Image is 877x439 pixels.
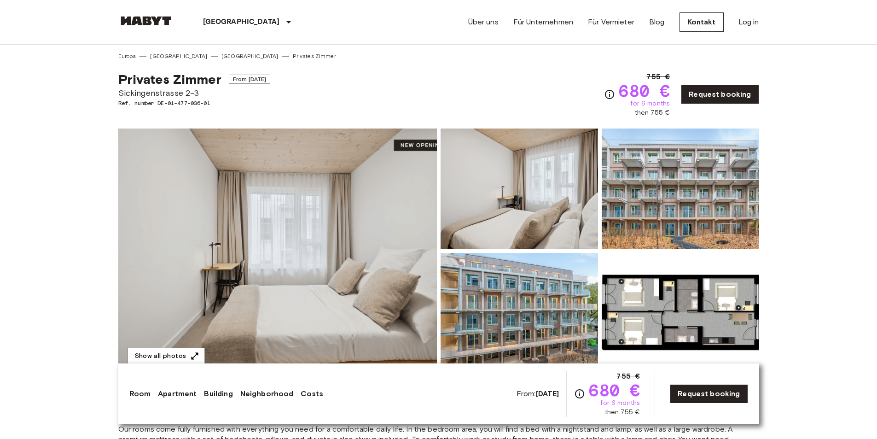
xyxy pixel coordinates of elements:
b: [DATE] [536,389,559,398]
span: then 755 € [635,108,670,117]
span: Sickingenstrasse 2-3 [118,87,271,99]
span: From: [517,389,559,399]
span: 680 € [619,82,670,99]
span: for 6 months [600,398,640,408]
a: Blog [649,17,665,28]
a: Kontakt [680,12,724,32]
p: [GEOGRAPHIC_DATA] [203,17,280,28]
a: Costs [301,388,323,399]
a: Privates Zimmer [293,52,336,60]
a: Apartment [158,388,197,399]
span: 680 € [589,382,640,398]
a: Für Unternehmen [513,17,573,28]
a: Über uns [468,17,499,28]
a: [GEOGRAPHIC_DATA] [221,52,279,60]
a: Request booking [681,85,759,104]
img: Picture of unit DE-01-477-036-01 [441,129,598,249]
a: Neighborhood [240,388,294,399]
a: Request booking [670,384,748,404]
a: Building [204,388,232,399]
a: Log in [738,17,759,28]
img: Marketing picture of unit DE-01-477-036-01 [118,129,437,374]
span: 755 € [616,371,640,382]
a: Für Vermieter [588,17,634,28]
img: Picture of unit DE-01-477-036-01 [602,129,759,249]
span: Ref. number DE-01-477-036-01 [118,99,271,107]
span: for 6 months [630,99,670,108]
svg: Check cost overview for full price breakdown. Please note that discounts apply to new joiners onl... [604,89,615,100]
a: Europa [118,52,136,60]
a: [GEOGRAPHIC_DATA] [150,52,207,60]
a: Room [129,388,151,399]
span: 755 € [646,71,670,82]
span: then 755 € [605,408,640,417]
button: Show all photos [128,348,205,365]
span: From [DATE] [229,75,271,84]
span: Privates Zimmer [118,71,221,87]
img: Picture of unit DE-01-477-036-01 [602,253,759,374]
img: Habyt [118,16,174,25]
svg: Check cost overview for full price breakdown. Please note that discounts apply to new joiners onl... [574,388,585,399]
img: Picture of unit DE-01-477-036-01 [441,253,598,374]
